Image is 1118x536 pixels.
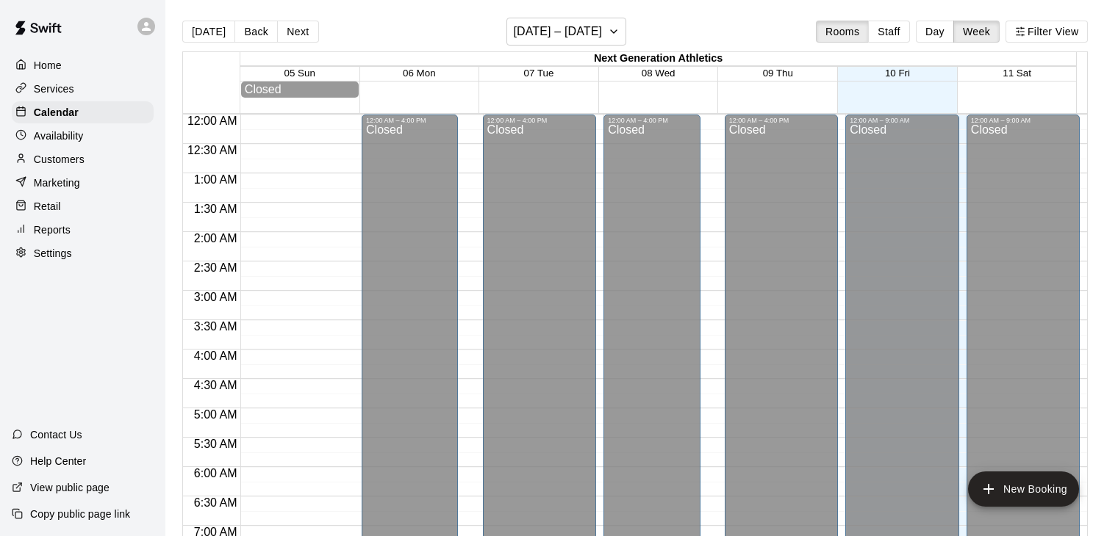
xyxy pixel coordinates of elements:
[190,291,241,303] span: 3:00 AM
[763,68,793,79] button: 09 Thu
[190,203,241,215] span: 1:30 AM
[184,144,241,156] span: 12:30 AM
[12,101,154,123] a: Calendar
[12,125,154,147] a: Availability
[240,52,1077,66] div: Next Generation Athletics
[12,195,154,217] a: Retail
[277,21,318,43] button: Next
[284,68,315,79] button: 05 Sun
[953,21,1000,43] button: Week
[513,21,602,42] h6: [DATE] – [DATE]
[190,350,241,362] span: 4:00 AM
[30,427,82,442] p: Contact Us
[850,117,955,124] div: 12:00 AM – 9:00 AM
[971,117,1076,124] div: 12:00 AM – 9:00 AM
[190,438,241,450] span: 5:30 AM
[190,320,241,333] span: 3:30 AM
[34,199,61,214] p: Retail
[190,408,241,421] span: 5:00 AM
[608,117,695,124] div: 12:00 AM – 4:00 PM
[12,242,154,264] a: Settings
[403,68,435,79] button: 06 Mon
[12,78,154,100] a: Services
[190,173,241,186] span: 1:00 AM
[34,58,62,73] p: Home
[968,471,1079,507] button: add
[34,152,85,167] p: Customers
[182,21,235,43] button: [DATE]
[184,115,241,127] span: 12:00 AM
[366,117,454,124] div: 12:00 AM – 4:00 PM
[34,82,74,96] p: Services
[729,117,834,124] div: 12:00 AM – 4:00 PM
[34,222,71,237] p: Reports
[868,21,910,43] button: Staff
[190,467,241,479] span: 6:00 AM
[34,128,84,143] p: Availability
[12,54,154,76] a: Home
[190,379,241,391] span: 4:30 AM
[190,232,241,245] span: 2:00 AM
[234,21,278,43] button: Back
[34,246,72,261] p: Settings
[1006,21,1088,43] button: Filter View
[190,496,241,509] span: 6:30 AM
[524,68,554,79] button: 07 Tue
[190,261,241,274] span: 2:30 AM
[1003,68,1031,79] button: 11 Sat
[30,454,86,468] p: Help Center
[487,117,592,124] div: 12:00 AM – 4:00 PM
[30,480,110,495] p: View public page
[30,507,130,521] p: Copy public page link
[642,68,676,79] button: 08 Wed
[12,148,154,170] a: Customers
[12,219,154,241] a: Reports
[34,175,80,190] p: Marketing
[245,83,356,96] div: Closed
[506,18,626,46] button: [DATE] – [DATE]
[885,68,910,79] button: 10 Fri
[12,172,154,194] a: Marketing
[34,105,79,120] p: Calendar
[816,21,869,43] button: Rooms
[916,21,954,43] button: Day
